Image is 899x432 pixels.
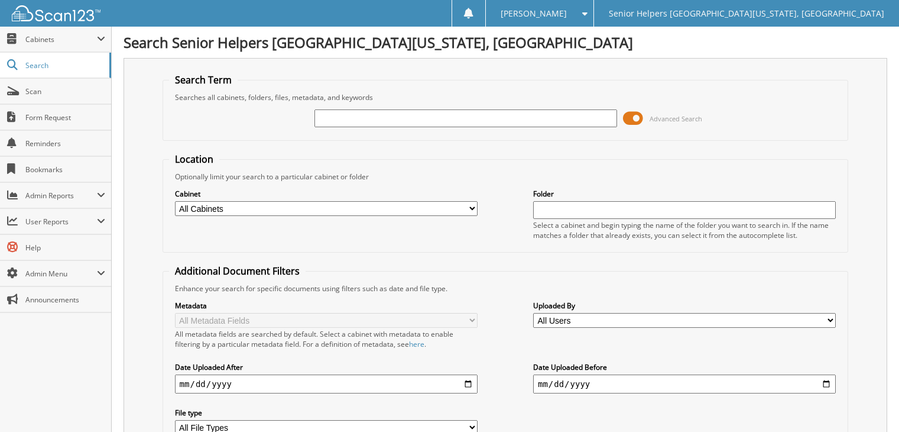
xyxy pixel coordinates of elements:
span: Help [25,243,105,253]
span: [PERSON_NAME] [501,10,567,17]
span: Search [25,60,103,70]
span: Admin Reports [25,191,97,201]
h1: Search Senior Helpers [GEOGRAPHIC_DATA][US_STATE], [GEOGRAPHIC_DATA] [124,33,887,52]
span: Cabinets [25,34,97,44]
iframe: Chat Widget [840,375,899,432]
span: Scan [25,86,105,96]
label: Folder [533,189,836,199]
span: Admin Menu [25,269,97,279]
label: Date Uploaded After [175,362,478,372]
img: scan123-logo-white.svg [12,5,100,21]
label: Metadata [175,301,478,311]
span: Senior Helpers [GEOGRAPHIC_DATA][US_STATE], [GEOGRAPHIC_DATA] [609,10,884,17]
legend: Location [169,153,219,166]
span: Advanced Search [650,114,702,123]
input: start [175,375,478,394]
span: Announcements [25,295,105,305]
legend: Additional Document Filters [169,265,306,278]
input: end [533,375,836,394]
div: Searches all cabinets, folders, files, metadata, and keywords [169,92,842,102]
label: File type [175,408,478,418]
div: Enhance your search for specific documents using filters such as date and file type. [169,283,842,294]
div: Optionally limit your search to a particular cabinet or folder [169,172,842,182]
span: User Reports [25,217,97,227]
label: Date Uploaded Before [533,362,836,372]
a: here [409,339,424,349]
label: Uploaded By [533,301,836,311]
span: Bookmarks [25,165,105,175]
legend: Search Term [169,73,238,86]
label: Cabinet [175,189,478,199]
span: Reminders [25,138,105,149]
div: All metadata fields are searched by default. Select a cabinet with metadata to enable filtering b... [175,329,478,349]
div: Select a cabinet and begin typing the name of the folder you want to search in. If the name match... [533,220,836,240]
span: Form Request [25,112,105,122]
